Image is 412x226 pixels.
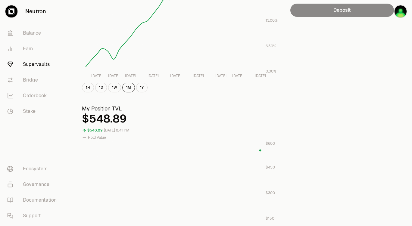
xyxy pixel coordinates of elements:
img: Huhulu desktop [395,5,407,17]
div: $548.89 [82,113,278,125]
tspan: [DATE] [108,73,119,78]
a: Supervaults [2,57,65,72]
a: Support [2,208,65,224]
tspan: $450 [266,165,275,170]
a: Governance [2,177,65,192]
button: 1H [82,83,94,92]
a: Stake [2,104,65,119]
tspan: [DATE] [255,73,266,78]
div: [DATE] 8:41 PM [104,127,130,134]
div: $548.89 [87,127,103,134]
a: Earn [2,41,65,57]
a: Balance [2,25,65,41]
tspan: [DATE] [148,73,159,78]
tspan: $150 [266,216,274,221]
span: Hold Value [88,135,106,140]
tspan: 13.00% [266,18,278,23]
button: 1W [108,83,121,92]
a: Orderbook [2,88,65,104]
button: 1Y [136,83,148,92]
tspan: [DATE] [215,73,226,78]
a: Bridge [2,72,65,88]
button: 1D [95,83,107,92]
a: Documentation [2,192,65,208]
tspan: [DATE] [170,73,181,78]
tspan: [DATE] [232,73,243,78]
a: Ecosystem [2,161,65,177]
tspan: $600 [266,141,275,146]
tspan: [DATE] [125,73,136,78]
tspan: $300 [266,190,275,195]
tspan: 6.50% [266,44,276,48]
tspan: 0.00% [266,69,276,74]
tspan: [DATE] [193,73,204,78]
button: 1M [122,83,135,92]
tspan: [DATE] [91,73,102,78]
h3: My Position TVL [82,104,278,113]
